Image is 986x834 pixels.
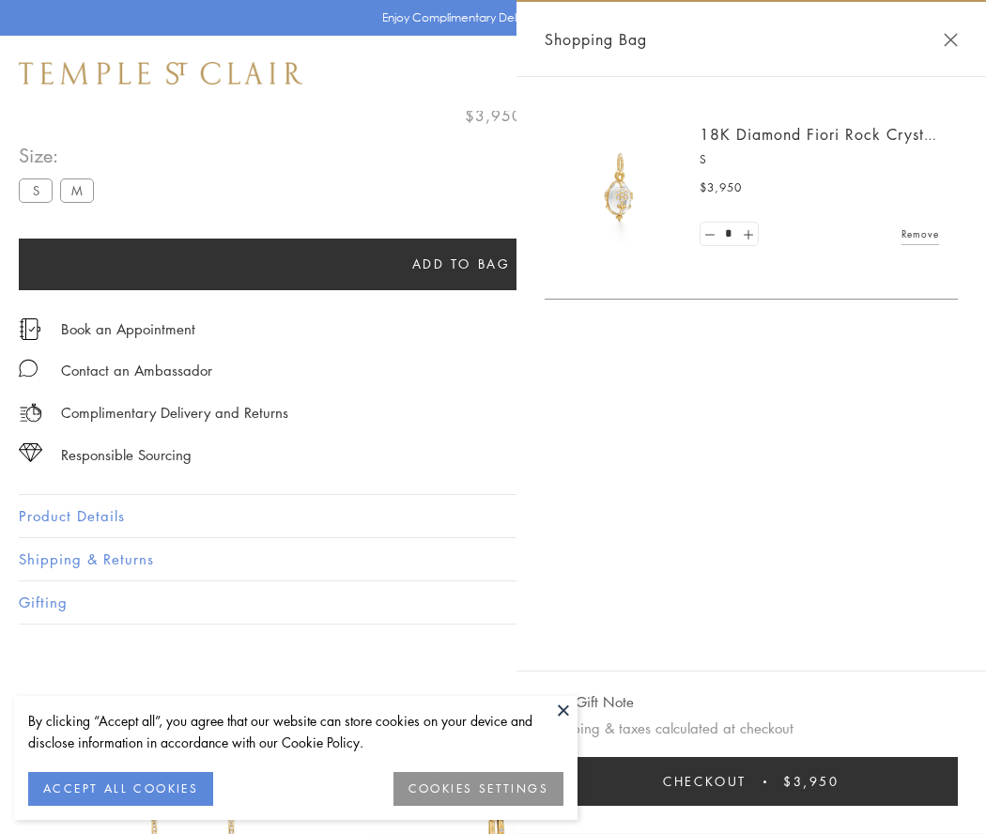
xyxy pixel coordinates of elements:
span: Add to bag [412,254,511,274]
button: Product Details [19,495,967,537]
button: Close Shopping Bag [944,33,958,47]
p: Complimentary Delivery and Returns [61,401,288,425]
a: Set quantity to 0 [701,223,719,246]
button: Gifting [19,581,967,624]
button: Shipping & Returns [19,538,967,580]
button: Add to bag [19,239,903,290]
span: $3,950 [783,771,840,792]
img: icon_appointment.svg [19,318,41,340]
span: $3,950 [700,178,742,197]
a: Remove [901,224,939,244]
span: Checkout [663,771,747,792]
button: ACCEPT ALL COOKIES [28,772,213,806]
span: Shopping Bag [545,27,647,52]
span: Size: [19,140,101,171]
div: Responsible Sourcing [61,443,192,467]
div: Contact an Ambassador [61,359,212,382]
img: Temple St. Clair [19,62,302,85]
a: Set quantity to 2 [738,223,757,246]
img: P51889-E11FIORI [563,131,676,244]
h3: You May Also Like [47,691,939,721]
span: $3,950 [465,103,522,128]
a: Book an Appointment [61,318,195,339]
button: COOKIES SETTINGS [393,772,563,806]
label: M [60,178,94,202]
p: S [700,150,939,169]
div: By clicking “Accept all”, you agree that our website can store cookies on your device and disclos... [28,710,563,753]
p: Enjoy Complimentary Delivery & Returns [382,8,595,27]
label: S [19,178,53,202]
img: MessageIcon-01_2.svg [19,359,38,378]
img: icon_sourcing.svg [19,443,42,462]
p: Shipping & taxes calculated at checkout [545,717,958,740]
button: Checkout $3,950 [545,757,958,806]
button: Add Gift Note [545,690,634,714]
img: icon_delivery.svg [19,401,42,425]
